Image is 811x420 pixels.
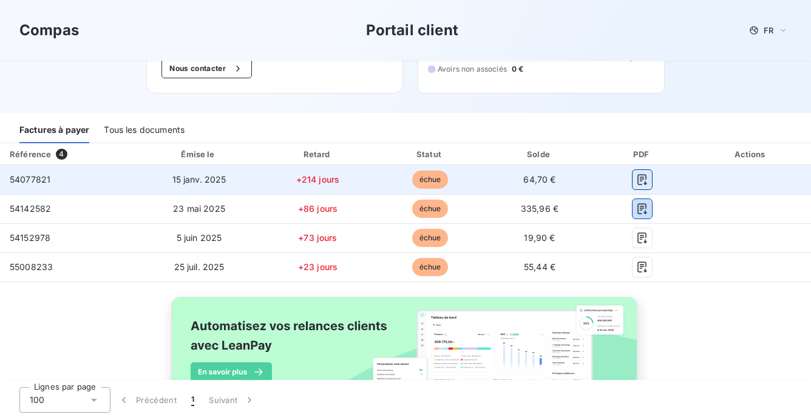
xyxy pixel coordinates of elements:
span: +214 jours [296,174,340,185]
span: échue [412,258,449,276]
span: 15 janv. 2025 [172,174,226,185]
div: PDF [596,148,688,160]
span: 100 [30,394,44,406]
span: 5 juin 2025 [177,232,222,243]
span: 335,96 € [521,203,558,214]
div: Factures à payer [19,118,89,143]
span: 55,44 € [524,262,555,272]
div: Tous les documents [104,118,185,143]
button: Précédent [110,387,184,413]
span: 19,90 € [524,232,555,243]
span: 55008233 [10,262,53,272]
span: Avoirs non associés [438,64,507,75]
h3: Compas [19,19,79,41]
span: échue [412,229,449,247]
button: 1 [184,387,202,413]
div: Actions [693,148,809,160]
button: Nous contacter [161,59,251,78]
span: échue [412,171,449,189]
span: 54142582 [10,203,51,214]
div: Référence [10,149,51,159]
div: Statut [377,148,483,160]
span: +73 jours [298,232,337,243]
span: 54152978 [10,232,50,243]
span: échue [412,200,449,218]
span: +23 jours [298,262,338,272]
span: 64,70 € [523,174,555,185]
div: Retard [263,148,372,160]
button: Suivant [202,387,263,413]
span: 4 [56,149,67,160]
span: 54077821 [10,174,50,185]
span: 1 [191,394,194,406]
span: FR [764,25,773,35]
div: Solde [488,148,591,160]
span: +86 jours [298,203,338,214]
div: Émise le [140,148,259,160]
span: 0 € [512,64,523,75]
h3: Portail client [366,19,458,41]
span: 25 juil. 2025 [174,262,225,272]
span: 23 mai 2025 [173,203,225,214]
